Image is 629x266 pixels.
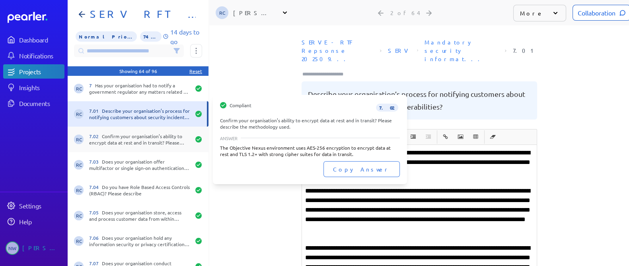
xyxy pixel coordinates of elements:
span: Sheet: SERV [385,43,414,58]
div: 2 of 64 [390,9,420,16]
a: Notifications [3,48,64,63]
span: 7.04 [89,184,102,190]
p: 14 days to go [170,27,202,46]
a: Help [3,214,64,229]
span: 7.01 [89,108,102,114]
div: Confirm your organisation’s ability to encrypt data at rest and in transit? Please describe the m... [89,133,190,146]
h1: SERV RFT Response [87,8,196,21]
span: Robert Craig [74,185,84,195]
span: Section: Mandatory security information required [421,35,501,66]
div: Does your organisation offer multifactor or single sign-on authentication options (such as Azure ... [89,158,190,171]
div: Settings [19,202,64,210]
button: Copy Answer [323,161,400,177]
span: Insert link [438,130,453,144]
p: More [520,9,543,17]
a: NW[PERSON_NAME] [3,238,64,258]
span: 7.03 [89,158,102,165]
span: Nick Walker [6,241,19,255]
a: Dashboard [3,33,64,47]
span: ANSWER [220,136,238,141]
a: Insights [3,80,64,94]
span: Robert Craig [74,109,84,119]
div: [PERSON_NAME] [233,9,273,17]
span: Robert Craig [74,135,84,144]
span: Decrease Indent [421,130,436,144]
a: Documents [3,96,64,110]
span: 7.02 [376,104,398,112]
button: Clear Formatting [486,130,500,144]
span: Robert Craig [74,211,84,220]
span: Compliant [230,102,251,112]
div: Projects [19,67,64,75]
button: Insert link [439,130,452,144]
span: 7.02 [89,133,102,139]
span: Insert Image [454,130,468,144]
div: Describe your organisation’s process for notifying customers about security incidents, bugs or vu... [89,108,190,120]
span: Clear Formatting [486,130,500,144]
div: Help [19,218,64,226]
pre: Describe your organisation’s process for notifying customers about security incidents, bugs or vu... [308,88,531,113]
div: Has your organisation had to notify a government regulator any matters related to privacy, data h... [89,82,190,95]
div: Insights [19,83,64,91]
span: Insert table [469,130,483,144]
span: 74% of Questions Completed [140,31,161,42]
span: Document: SERVE - RTF Repsonse 202509.xlsx [298,35,377,66]
input: Type here to add tags [302,70,351,78]
span: Robert Craig [216,6,228,19]
div: Showing 64 of 96 [119,68,157,74]
a: Dashboard [8,12,64,23]
div: Dashboard [19,36,64,44]
span: Priority [76,31,137,42]
span: Robert Craig [74,84,84,93]
span: 7.05 [89,209,102,216]
div: Does your organisation hold any information security or privacy certifications (e.g. ISO27001, SO... [89,235,190,247]
div: Do you have Role Based Access Controls (RBAC)? Please describe [89,184,190,197]
span: Copy Answer [333,165,390,173]
div: The Objective Nexus environment uses AES-256 encryption to encrypt data at rest and TLS 1.2+ with... [220,145,400,157]
div: Notifications [19,52,64,60]
div: Does your organisation store, access and process customer data from within [GEOGRAPHIC_DATA] only? [89,209,190,222]
div: Confirm your organisation’s ability to encrypt data at rest and in transit? Please describe the m... [220,117,400,130]
a: Settings [3,199,64,213]
button: Increase Indent [407,130,420,144]
button: Insert Image [454,130,467,144]
div: [PERSON_NAME] [22,241,62,255]
div: Reset [189,68,202,74]
button: Insert table [469,130,483,144]
span: 7.06 [89,235,102,241]
span: Robert Craig [74,236,84,246]
span: Reference Number: 7.01 [510,43,540,58]
span: Robert Craig [74,160,84,170]
div: Documents [19,99,64,107]
span: 7 [89,82,95,89]
a: Projects [3,64,64,79]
